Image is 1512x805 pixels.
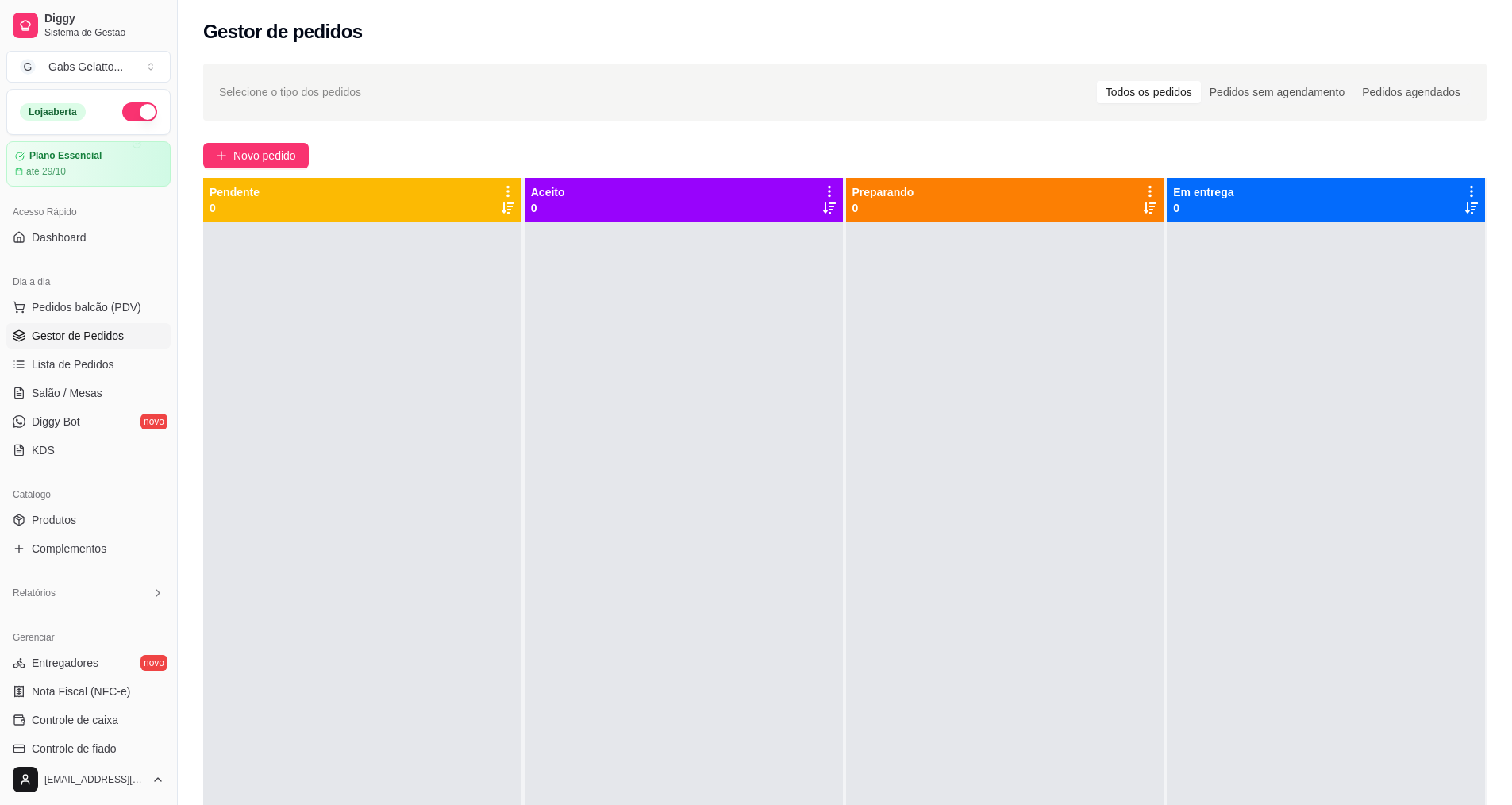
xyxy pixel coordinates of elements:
span: Controle de caixa [32,712,118,728]
button: Select a team [6,51,171,83]
span: Selecione o tipo dos pedidos [219,83,361,101]
h2: Gestor de pedidos [203,19,363,44]
span: Gestor de Pedidos [32,328,124,344]
a: DiggySistema de Gestão [6,6,171,44]
div: Dia a dia [6,269,171,295]
a: Lista de Pedidos [6,352,171,377]
span: Lista de Pedidos [32,356,114,372]
span: Salão / Mesas [32,385,102,401]
span: Complementos [32,541,106,557]
span: [EMAIL_ADDRESS][DOMAIN_NAME] [44,773,145,786]
button: Novo pedido [203,143,309,168]
span: G [20,59,36,75]
p: Em entrega [1173,184,1233,200]
button: Pedidos balcão (PDV) [6,295,171,320]
p: 0 [531,200,565,216]
p: 0 [1173,200,1233,216]
span: Sistema de Gestão [44,26,164,39]
span: Pedidos balcão (PDV) [32,299,141,315]
span: Dashboard [32,229,87,245]
a: KDS [6,437,171,463]
a: Plano Essencialaté 29/10 [6,141,171,187]
a: Dashboard [6,225,171,250]
span: Diggy [44,12,164,26]
div: Todos os pedidos [1097,81,1201,103]
span: Novo pedido [233,147,296,164]
div: Acesso Rápido [6,199,171,225]
div: Loja aberta [20,103,86,121]
span: Diggy Bot [32,414,80,429]
article: Plano Essencial [29,150,102,162]
p: 0 [852,200,914,216]
span: Relatórios [13,587,56,599]
div: Gabs Gelatto ... [48,59,123,75]
div: Catálogo [6,482,171,507]
a: Complementos [6,536,171,561]
p: Preparando [852,184,914,200]
a: Gestor de Pedidos [6,323,171,349]
a: Controle de caixa [6,707,171,733]
a: Entregadoresnovo [6,650,171,676]
div: Gerenciar [6,625,171,650]
a: Produtos [6,507,171,533]
span: plus [216,150,227,161]
p: Aceito [531,184,565,200]
a: Diggy Botnovo [6,409,171,434]
div: Pedidos sem agendamento [1201,81,1353,103]
span: Controle de fiado [32,741,117,757]
a: Nota Fiscal (NFC-e) [6,679,171,704]
span: Entregadores [32,655,98,671]
p: Pendente [210,184,260,200]
a: Controle de fiado [6,736,171,761]
button: Alterar Status [122,102,157,121]
div: Pedidos agendados [1353,81,1469,103]
p: 0 [210,200,260,216]
a: Salão / Mesas [6,380,171,406]
article: até 29/10 [26,165,66,178]
span: Nota Fiscal (NFC-e) [32,684,130,699]
span: KDS [32,442,55,458]
span: Produtos [32,512,76,528]
button: [EMAIL_ADDRESS][DOMAIN_NAME] [6,761,171,799]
